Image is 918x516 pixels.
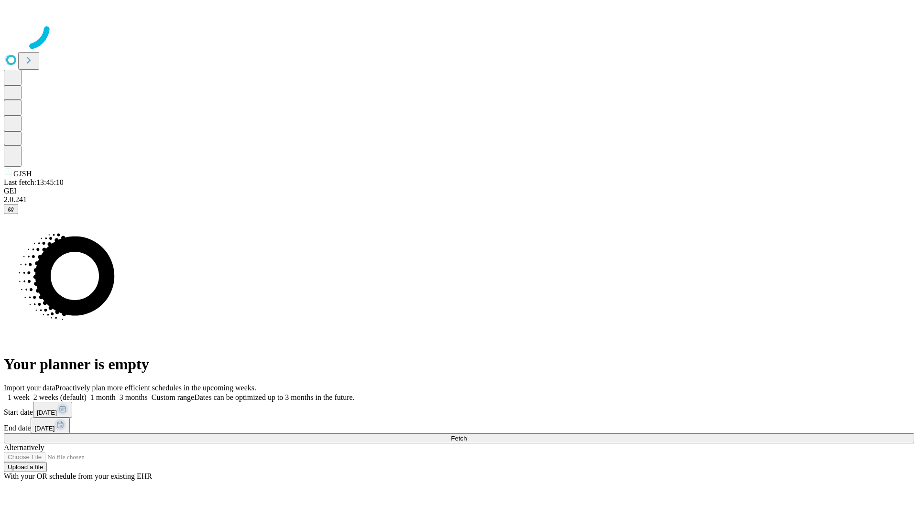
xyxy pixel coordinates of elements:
[120,393,148,401] span: 3 months
[152,393,194,401] span: Custom range
[4,178,64,186] span: Last fetch: 13:45:10
[31,418,70,433] button: [DATE]
[4,418,914,433] div: End date
[33,393,87,401] span: 2 weeks (default)
[4,433,914,443] button: Fetch
[4,384,55,392] span: Import your data
[55,384,256,392] span: Proactively plan more efficient schedules in the upcoming weeks.
[4,443,44,451] span: Alternatively
[4,402,914,418] div: Start date
[8,393,30,401] span: 1 week
[4,195,914,204] div: 2.0.241
[4,204,18,214] button: @
[8,205,14,213] span: @
[13,170,32,178] span: GJSH
[34,425,55,432] span: [DATE]
[37,409,57,416] span: [DATE]
[90,393,116,401] span: 1 month
[33,402,72,418] button: [DATE]
[4,462,47,472] button: Upload a file
[4,355,914,373] h1: Your planner is empty
[194,393,354,401] span: Dates can be optimized up to 3 months in the future.
[4,472,152,480] span: With your OR schedule from your existing EHR
[451,435,467,442] span: Fetch
[4,187,914,195] div: GEI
